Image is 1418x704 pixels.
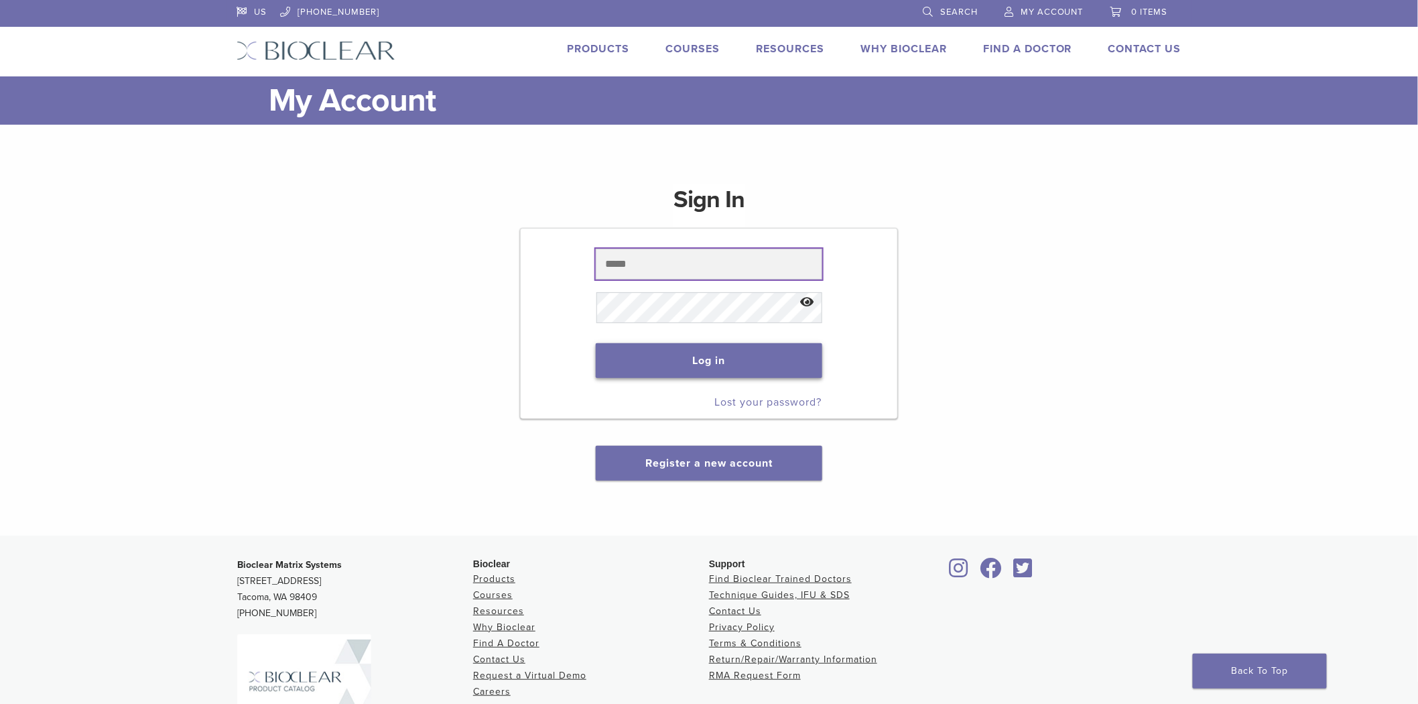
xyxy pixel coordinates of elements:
[473,638,539,649] a: Find A Doctor
[237,41,395,60] img: Bioclear
[473,559,510,569] span: Bioclear
[983,42,1072,56] a: Find A Doctor
[715,396,822,409] a: Lost your password?
[473,654,525,665] a: Contact Us
[709,638,801,649] a: Terms & Conditions
[709,573,852,585] a: Find Bioclear Trained Doctors
[237,559,342,571] strong: Bioclear Matrix Systems
[1132,7,1168,17] span: 0 items
[709,589,850,601] a: Technique Guides, IFU & SDS
[596,446,822,481] button: Register a new account
[473,686,511,697] a: Careers
[596,343,822,378] button: Log in
[945,566,973,579] a: Bioclear
[473,622,535,633] a: Why Bioclear
[1193,654,1327,689] a: Back To Top
[940,7,978,17] span: Search
[567,42,629,56] a: Products
[709,622,775,633] a: Privacy Policy
[860,42,947,56] a: Why Bioclear
[473,605,524,617] a: Resources
[709,654,877,665] a: Return/Repair/Warranty Information
[473,573,515,585] a: Products
[473,589,513,601] a: Courses
[709,605,761,617] a: Contact Us
[1108,42,1181,56] a: Contact Us
[269,76,1181,125] h1: My Account
[1021,7,1084,17] span: My Account
[1009,566,1037,579] a: Bioclear
[645,457,773,470] a: Register a new account
[665,42,720,56] a: Courses
[673,184,745,227] h1: Sign In
[793,286,822,320] button: Show password
[709,670,801,681] a: RMA Request Form
[237,557,473,622] p: [STREET_ADDRESS] Tacoma, WA 98409 [PHONE_NUMBER]
[709,559,745,569] span: Support
[976,566,1007,579] a: Bioclear
[756,42,824,56] a: Resources
[473,670,586,681] a: Request a Virtual Demo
